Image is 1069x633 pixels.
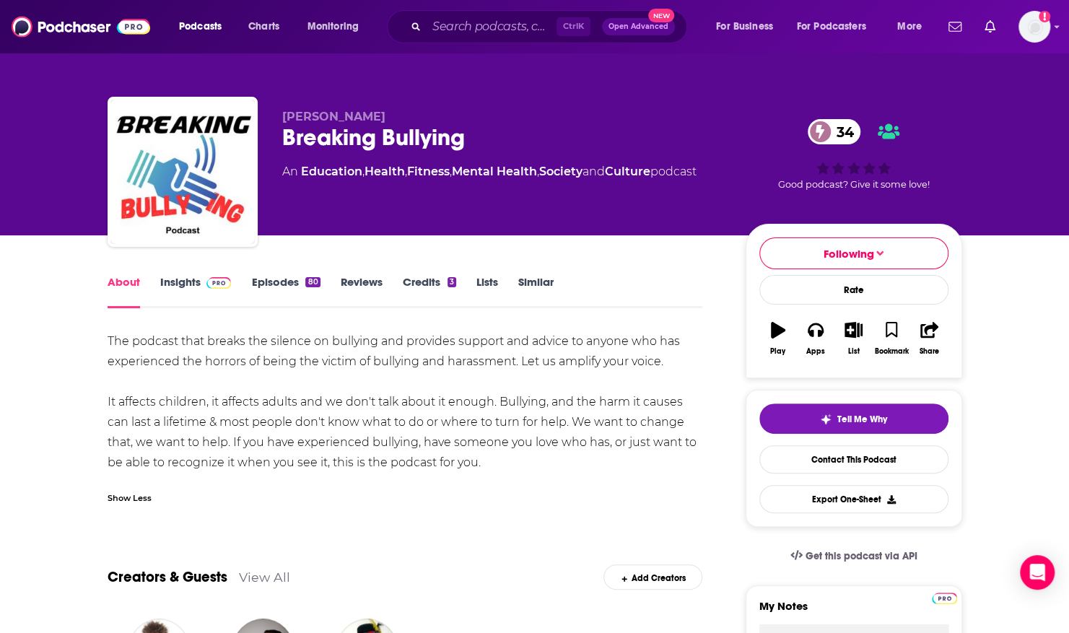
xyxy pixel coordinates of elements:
span: Logged in as ShellB [1018,11,1050,43]
a: Reviews [341,275,383,308]
div: 3 [448,277,456,287]
span: , [362,165,365,178]
a: Similar [518,275,554,308]
span: , [537,165,539,178]
span: Good podcast? Give it some love! [778,179,930,190]
button: open menu [787,15,887,38]
span: New [648,9,674,22]
svg: Add a profile image [1039,11,1050,22]
span: Following [824,247,874,261]
a: Episodes80 [251,275,320,308]
button: Play [759,313,797,364]
a: Creators & Guests [108,568,227,586]
div: Share [920,347,939,356]
div: List [848,347,860,356]
a: View All [239,569,290,585]
img: Breaking Bullying [110,100,255,244]
span: and [583,165,605,178]
div: Apps [806,347,825,356]
button: Show profile menu [1018,11,1050,43]
label: My Notes [759,599,948,624]
div: Rate [759,275,948,305]
a: Charts [239,15,288,38]
a: InsightsPodchaser Pro [160,275,232,308]
img: User Profile [1018,11,1050,43]
input: Search podcasts, credits, & more... [427,15,557,38]
img: Podchaser Pro [932,593,957,604]
span: , [405,165,407,178]
a: Contact This Podcast [759,445,948,473]
button: Open AdvancedNew [602,18,675,35]
img: Podchaser Pro [206,277,232,289]
a: Show notifications dropdown [979,14,1001,39]
a: 34 [808,119,861,144]
div: Search podcasts, credits, & more... [401,10,701,43]
div: Open Intercom Messenger [1020,555,1055,590]
button: Export One-Sheet [759,485,948,513]
span: Ctrl K [557,17,590,36]
div: Add Creators [603,564,702,590]
button: open menu [297,15,378,38]
button: Bookmark [873,313,910,364]
button: List [834,313,872,364]
button: open menu [169,15,240,38]
a: About [108,275,140,308]
a: Fitness [407,165,450,178]
button: Share [910,313,948,364]
div: 80 [305,277,320,287]
button: Apps [797,313,834,364]
div: The podcast that breaks the silence on bullying and provides support and advice to anyone who has... [108,331,703,473]
span: For Podcasters [797,17,866,37]
img: tell me why sparkle [820,414,832,425]
span: For Business [716,17,773,37]
span: Open Advanced [608,23,668,30]
div: Bookmark [874,347,908,356]
span: 34 [822,119,861,144]
a: Show notifications dropdown [943,14,967,39]
span: More [897,17,922,37]
span: Get this podcast via API [805,550,917,562]
a: Mental Health [452,165,537,178]
a: Get this podcast via API [779,538,929,574]
a: Credits3 [403,275,456,308]
button: open menu [887,15,940,38]
button: open menu [706,15,791,38]
img: Podchaser - Follow, Share and Rate Podcasts [12,13,150,40]
a: Pro website [932,590,957,604]
div: Play [770,347,785,356]
a: Culture [605,165,650,178]
a: Education [301,165,362,178]
span: Tell Me Why [837,414,887,425]
div: 34Good podcast? Give it some love! [746,110,962,199]
button: tell me why sparkleTell Me Why [759,403,948,434]
span: Monitoring [307,17,359,37]
span: [PERSON_NAME] [282,110,385,123]
span: Podcasts [179,17,222,37]
div: An podcast [282,163,697,180]
button: Following [759,237,948,269]
span: Charts [248,17,279,37]
a: Health [365,165,405,178]
a: Lists [476,275,498,308]
a: Society [539,165,583,178]
span: , [450,165,452,178]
